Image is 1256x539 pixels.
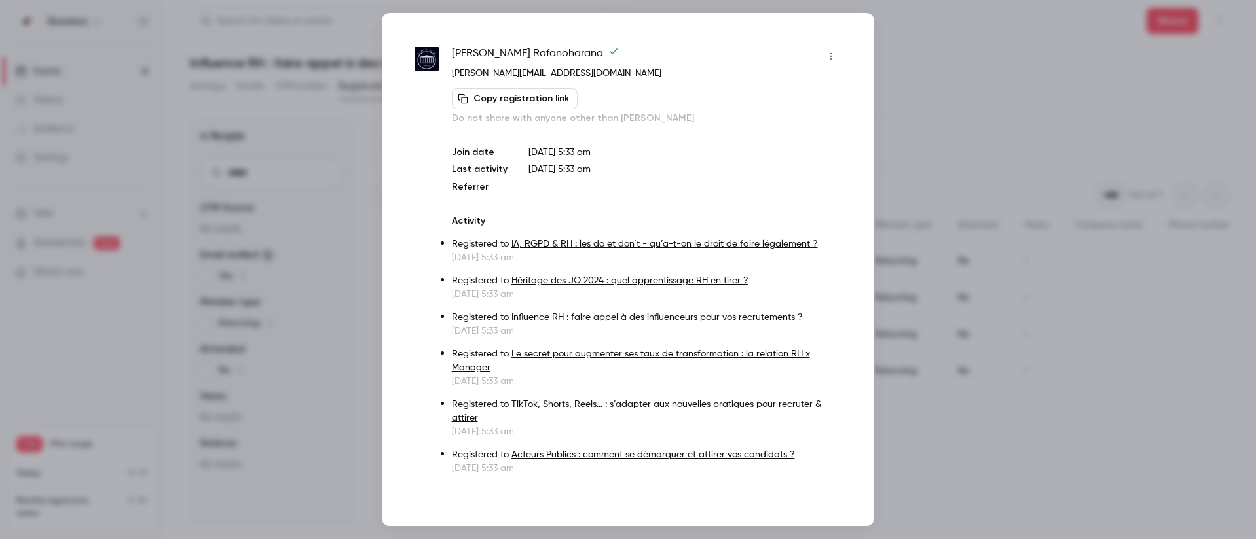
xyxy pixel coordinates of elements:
[452,69,661,78] a: [PERSON_NAME][EMAIL_ADDRESS][DOMAIN_NAME]
[452,237,841,251] p: Registered to
[452,88,578,109] button: Copy registration link
[452,448,841,462] p: Registered to
[452,349,810,372] a: Le secret pour augmenter ses taux de transformation : la relation RH x Manager
[452,274,841,288] p: Registered to
[511,450,795,459] a: Acteurs Publics : comment se démarquer et attirer vos candidats ?
[511,313,803,322] a: Influence RH : faire appel à des influenceurs pour vos recrutements ?
[452,251,841,264] p: [DATE] 5:33 am
[511,276,748,285] a: Héritage des JO 2024 : quel apprentissage RH en tirer ?
[511,239,818,249] a: IA, RGPD & RH : les do et don’t - qu’a-t-on le droit de faire légalement ?
[452,288,841,301] p: [DATE] 5:33 am
[452,347,841,375] p: Registered to
[452,112,841,125] p: Do not share with anyone other than [PERSON_NAME]
[452,215,841,228] p: Activity
[528,146,841,159] p: [DATE] 5:33 am
[452,375,841,388] p: [DATE] 5:33 am
[452,400,821,423] a: TikTok, Shorts, Reels… : s’adapter aux nouvelles pratiques pour recruter & attirer
[452,146,508,159] p: Join date
[528,165,591,174] span: [DATE] 5:33 am
[452,462,841,475] p: [DATE] 5:33 am
[452,46,619,67] span: [PERSON_NAME] Rafanoharana
[452,163,508,177] p: Last activity
[452,398,841,425] p: Registered to
[452,425,841,438] p: [DATE] 5:33 am
[452,324,841,338] p: [DATE] 5:33 am
[452,181,508,194] p: Referrer
[415,47,439,71] img: ensae.fr
[452,311,841,324] p: Registered to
